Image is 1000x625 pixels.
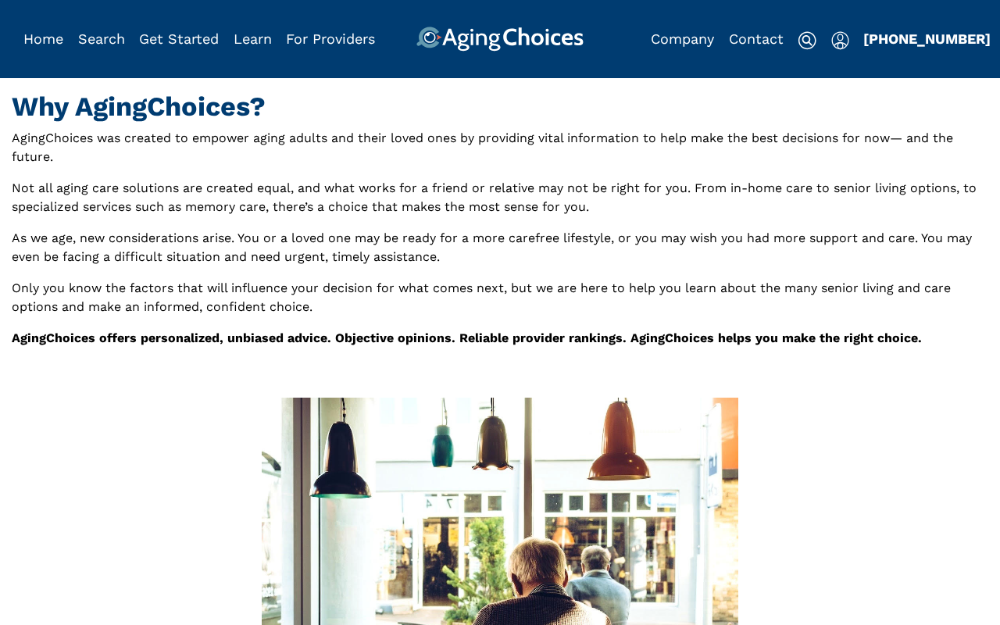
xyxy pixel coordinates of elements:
p: Not all aging care solutions are created equal, and what works for a friend or relative may not b... [12,179,988,216]
div: Popover trigger [78,27,125,52]
img: user-icon.svg [831,31,849,50]
p: As we age, new considerations arise. You or a loved one may be ready for a more carefree lifestyl... [12,229,988,266]
a: Company [651,30,714,47]
strong: AgingChoices offers personalized, unbiased advice. Objective opinions. Reliable provider rankings... [12,330,922,345]
p: AgingChoices was created to empower aging adults and their loved ones by providing vital informat... [12,129,988,166]
img: search-icon.svg [798,31,816,50]
a: [PHONE_NUMBER] [863,30,991,47]
a: Learn [234,30,272,47]
div: Popover trigger [831,27,849,52]
a: Get Started [139,30,219,47]
p: Only you know the factors that will influence your decision for what comes next, but we are here ... [12,279,988,316]
a: Home [23,30,63,47]
a: For Providers [286,30,375,47]
a: Contact [729,30,784,47]
a: Search [78,30,125,47]
img: AgingChoices [416,27,584,52]
h1: Why AgingChoices? [12,91,988,123]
